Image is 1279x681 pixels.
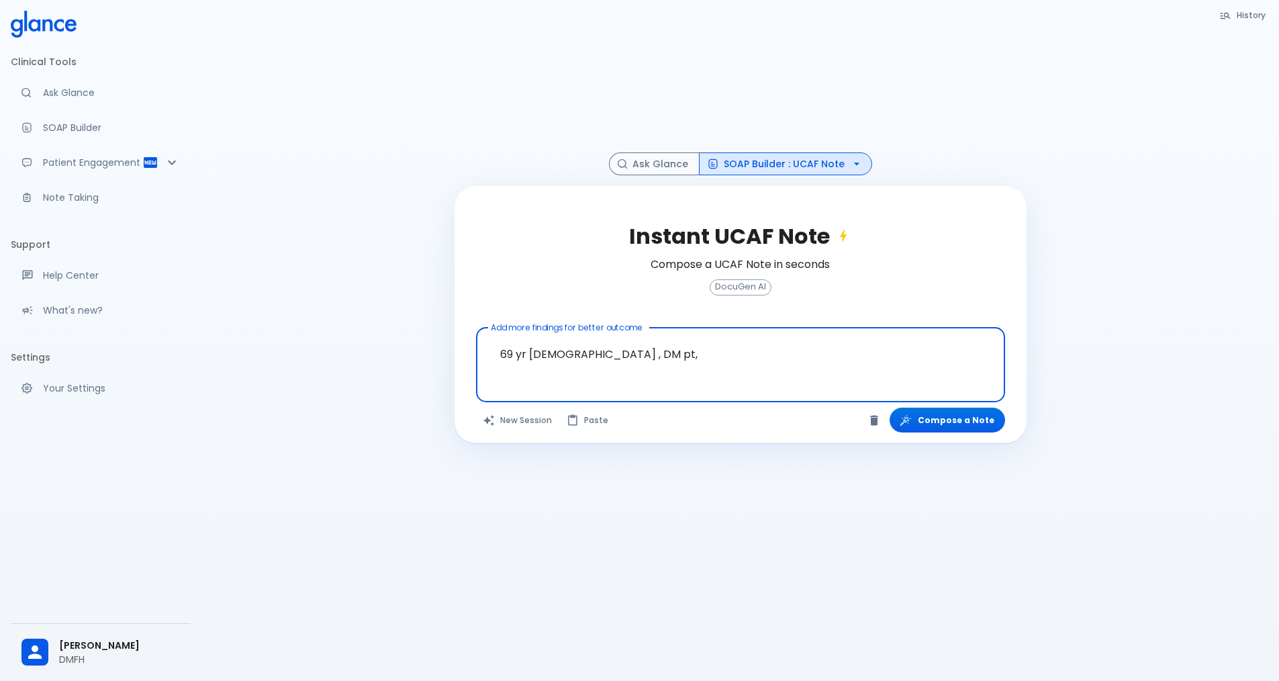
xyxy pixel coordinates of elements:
button: Ask Glance [609,152,700,176]
h6: Compose a UCAF Note in seconds [651,255,830,274]
p: Patient Engagement [43,156,142,169]
p: Ask Glance [43,86,180,99]
p: What's new? [43,304,180,317]
a: Moramiz: Find ICD10AM codes instantly [11,78,191,107]
button: History [1213,5,1274,25]
button: SOAP Builder : UCAF Note [699,152,872,176]
li: Clinical Tools [11,46,191,78]
button: Paste from clipboard [560,408,616,433]
h2: Instant UCAF Note [629,224,851,249]
div: Recent updates and feature releases [11,296,191,325]
button: Clears all inputs and results. [476,408,560,433]
p: Your Settings [43,381,180,395]
span: [PERSON_NAME] [59,639,180,653]
a: Advanced note-taking [11,183,191,212]
p: DMFH [59,653,180,666]
li: Settings [11,341,191,373]
p: Help Center [43,269,180,282]
label: Add more findings for better outcome [491,322,643,333]
div: Patient Reports & Referrals [11,148,191,177]
li: Support [11,228,191,261]
a: Docugen: Compose a clinical documentation in seconds [11,113,191,142]
button: Clear [864,410,884,430]
textarea: 69 yr [DEMOGRAPHIC_DATA] , DM pt, [485,333,996,375]
a: Get help from our support team [11,261,191,290]
a: Manage your settings [11,373,191,403]
p: SOAP Builder [43,121,180,134]
span: DocuGen AI [710,282,771,292]
button: Compose a Note [890,408,1005,433]
div: [PERSON_NAME]DMFH [11,629,191,676]
p: Note Taking [43,191,180,204]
